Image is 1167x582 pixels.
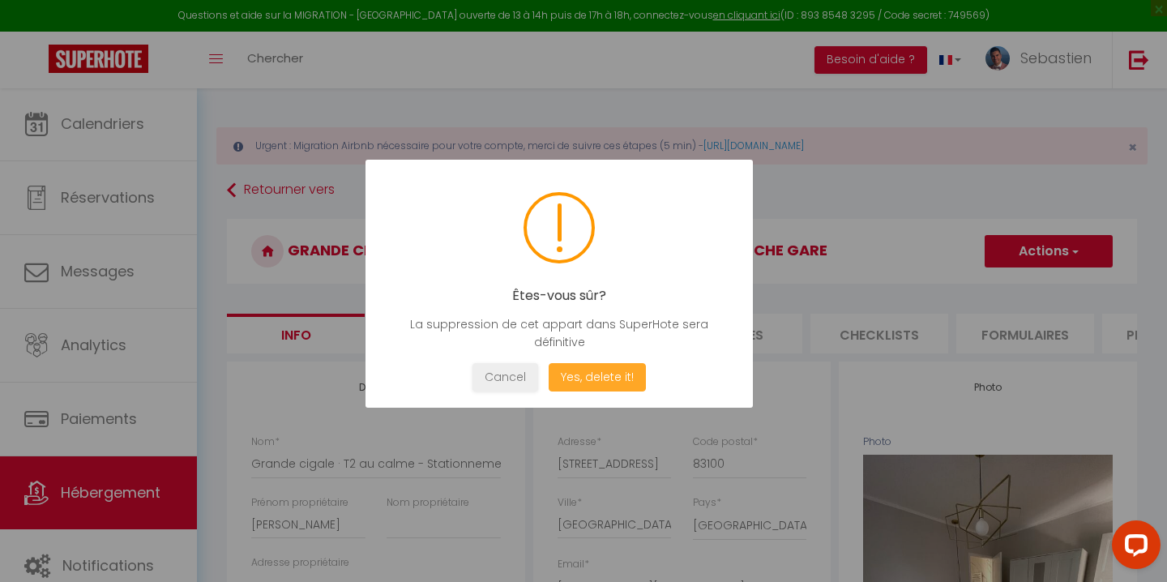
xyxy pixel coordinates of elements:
button: Yes, delete it! [549,363,646,392]
div: La suppression de cet appart dans SuperHote sera définitive [390,315,729,351]
iframe: LiveChat chat widget [1099,514,1167,582]
button: Cancel [472,363,538,392]
h2: Êtes-vous sûr? [390,288,729,303]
